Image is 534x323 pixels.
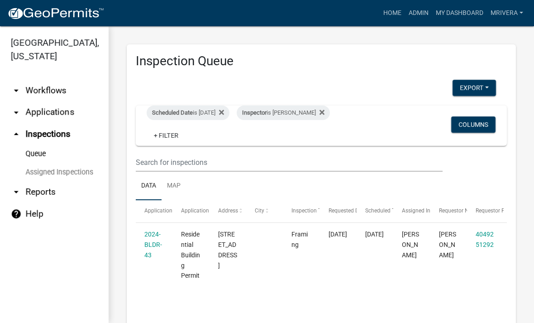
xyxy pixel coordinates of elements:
[439,231,456,259] span: wes johnson
[365,229,385,240] div: [DATE]
[476,207,517,214] span: Requestor Phone
[136,153,443,172] input: Search for inspections
[136,172,162,201] a: Data
[380,5,405,22] a: Home
[136,53,507,69] h3: Inspection Queue
[11,107,22,118] i: arrow_drop_down
[405,5,432,22] a: Admin
[11,85,22,96] i: arrow_drop_down
[255,207,264,214] span: City
[144,207,172,214] span: Application
[357,200,393,222] datatable-header-cell: Scheduled Time
[439,207,480,214] span: Requestor Name
[291,207,330,214] span: Inspection Type
[476,231,494,248] a: 4049251292
[487,5,527,22] a: mrivera
[319,200,356,222] datatable-header-cell: Requested Date
[283,200,319,222] datatable-header-cell: Inspection Type
[451,116,496,133] button: Columns
[467,200,504,222] datatable-header-cell: Requestor Phone
[181,231,200,279] span: Residential Building Permit
[237,106,330,120] div: is [PERSON_NAME]
[162,172,186,201] a: Map
[402,231,419,259] span: Michele Rivera
[365,207,404,214] span: Scheduled Time
[144,231,162,259] a: 2024-BLDR-43
[246,200,283,222] datatable-header-cell: City
[329,231,347,238] span: 09/02/2025
[152,109,193,116] span: Scheduled Date
[147,106,229,120] div: is [DATE]
[329,207,367,214] span: Requested Date
[181,207,222,214] span: Application Type
[242,109,267,116] span: Inspector
[147,127,186,144] a: + Filter
[453,80,496,96] button: Export
[11,208,22,219] i: help
[402,207,448,214] span: Assigned Inspector
[393,200,430,222] datatable-header-cell: Assigned Inspector
[210,200,246,222] datatable-header-cell: Address
[291,231,308,248] span: Framing
[218,231,237,269] span: 102 PARKS MILL DR
[218,207,238,214] span: Address
[430,200,467,222] datatable-header-cell: Requestor Name
[11,129,22,140] i: arrow_drop_up
[432,5,487,22] a: My Dashboard
[11,187,22,198] i: arrow_drop_down
[172,200,209,222] datatable-header-cell: Application Type
[136,200,172,222] datatable-header-cell: Application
